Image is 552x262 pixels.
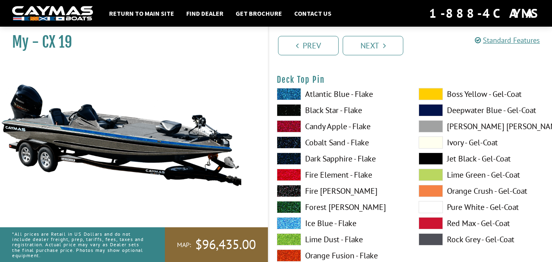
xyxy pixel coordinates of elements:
[12,33,248,51] h1: My - CX 19
[165,227,268,262] a: MAP:$96,435.00
[277,201,402,213] label: Forest [PERSON_NAME]
[182,8,228,19] a: Find Dealer
[277,136,402,149] label: Cobalt Sand - Flake
[195,236,256,253] span: $96,435.00
[419,88,544,100] label: Boss Yellow - Gel-Coat
[277,104,402,116] label: Black Star - Flake
[105,8,178,19] a: Return to main site
[429,4,540,22] div: 1-888-4CAYMAS
[277,233,402,245] label: Lime Dust - Flake
[419,217,544,229] label: Red Max - Gel-Coat
[277,153,402,165] label: Dark Sapphire - Flake
[419,104,544,116] label: Deepwater Blue - Gel-Coat
[277,217,402,229] label: Ice Blue - Flake
[232,8,286,19] a: Get Brochure
[419,233,544,245] label: Rock Grey - Gel-Coat
[12,6,93,21] img: white-logo-c9c8dbefe5ff5ceceb0f0178aa75bf4bb51f6bca0971e226c86eb53dfe498488.png
[290,8,335,19] a: Contact Us
[475,36,540,45] a: Standard Features
[343,36,403,55] a: Next
[277,75,544,85] h4: Deck Top Pin
[419,185,544,197] label: Orange Crush - Gel-Coat
[419,169,544,181] label: Lime Green - Gel-Coat
[419,120,544,132] label: [PERSON_NAME] [PERSON_NAME] - Gel-Coat
[277,249,402,262] label: Orange Fusion - Flake
[276,35,552,55] ul: Pagination
[419,136,544,149] label: Ivory - Gel-Coat
[277,88,402,100] label: Atlantic Blue - Flake
[277,185,402,197] label: Fire [PERSON_NAME]
[278,36,339,55] a: Prev
[12,227,147,262] p: *All prices are Retail in US Dollars and do not include dealer freight, prep, tariffs, fees, taxe...
[419,201,544,213] label: Pure White - Gel-Coat
[419,153,544,165] label: Jet Black - Gel-Coat
[277,120,402,132] label: Candy Apple - Flake
[177,241,191,249] span: MAP:
[277,169,402,181] label: Fire Element - Flake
